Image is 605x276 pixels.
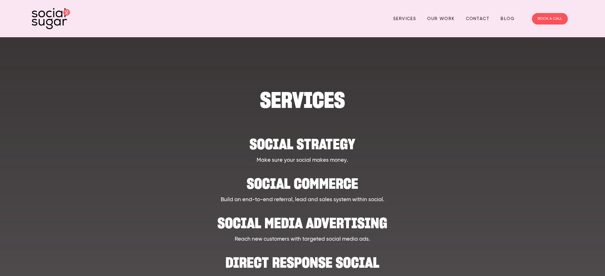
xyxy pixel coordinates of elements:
[69,235,536,244] p: Reach new customers with targeted social media ads.
[466,14,490,24] a: Contact
[69,90,536,110] h1: SERVICES
[501,14,514,24] a: Blog
[427,14,454,24] a: Our Work
[69,131,536,151] h2: Social strategy
[69,156,536,165] p: Make sure your social makes money.
[532,13,568,25] a: BOOK A CALL
[69,171,536,190] h2: Social Commerce
[69,210,536,230] h2: Social Media Advertising
[69,171,536,204] a: Social Commerce Build an end-to-end referral, lead and sales system within social.
[69,210,536,243] a: Social Media Advertising Reach new customers with targeted social media ads.
[393,14,416,24] a: Services
[69,131,536,164] a: Social strategy Make sure your social makes money.
[69,250,536,269] h2: Direct Response Social
[69,196,536,204] p: Build an end-to-end referral, lead and sales system within social.
[32,8,70,29] img: SocialSugar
